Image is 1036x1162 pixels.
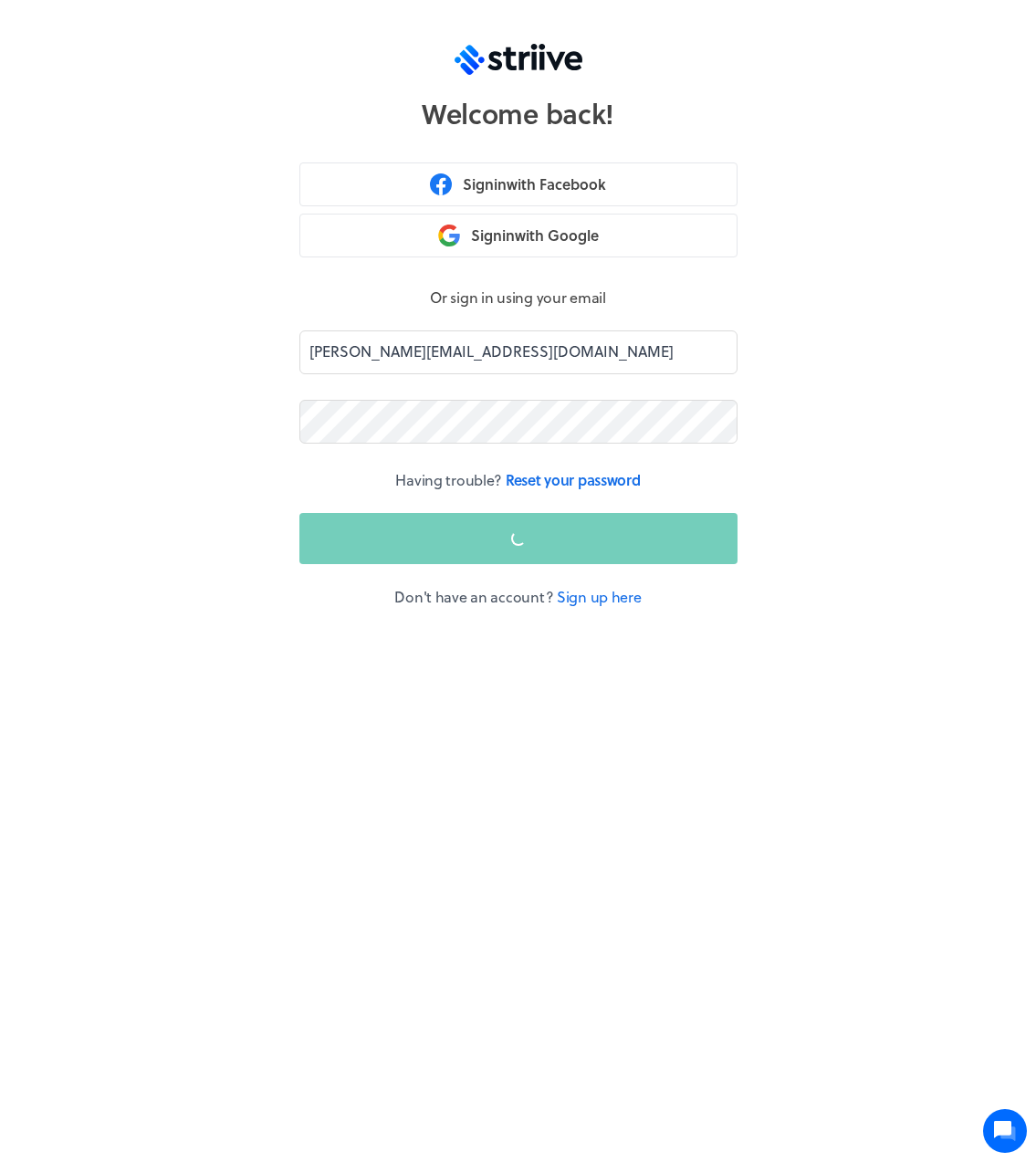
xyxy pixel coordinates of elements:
[299,469,738,491] p: Having trouble?
[28,213,337,249] button: New conversation
[25,284,340,306] p: Find an answer quickly
[299,586,738,608] p: Don't have an account?
[299,162,738,206] button: Signinwith Facebook
[27,121,338,180] h2: We're here to help. Ask us anything!
[53,314,326,351] input: Search articles
[27,89,338,118] h1: Hi
[299,330,738,374] input: Enter your email to continue...
[118,224,219,238] span: New conversation
[299,214,738,257] button: Signinwith Google
[455,44,582,75] img: logo-trans.svg
[299,287,738,309] p: Or sign in using your email
[557,586,642,607] a: Sign up here
[983,1109,1027,1153] iframe: gist-messenger-bubble-iframe
[422,97,614,130] h1: Welcome back!
[506,469,641,490] a: Reset your password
